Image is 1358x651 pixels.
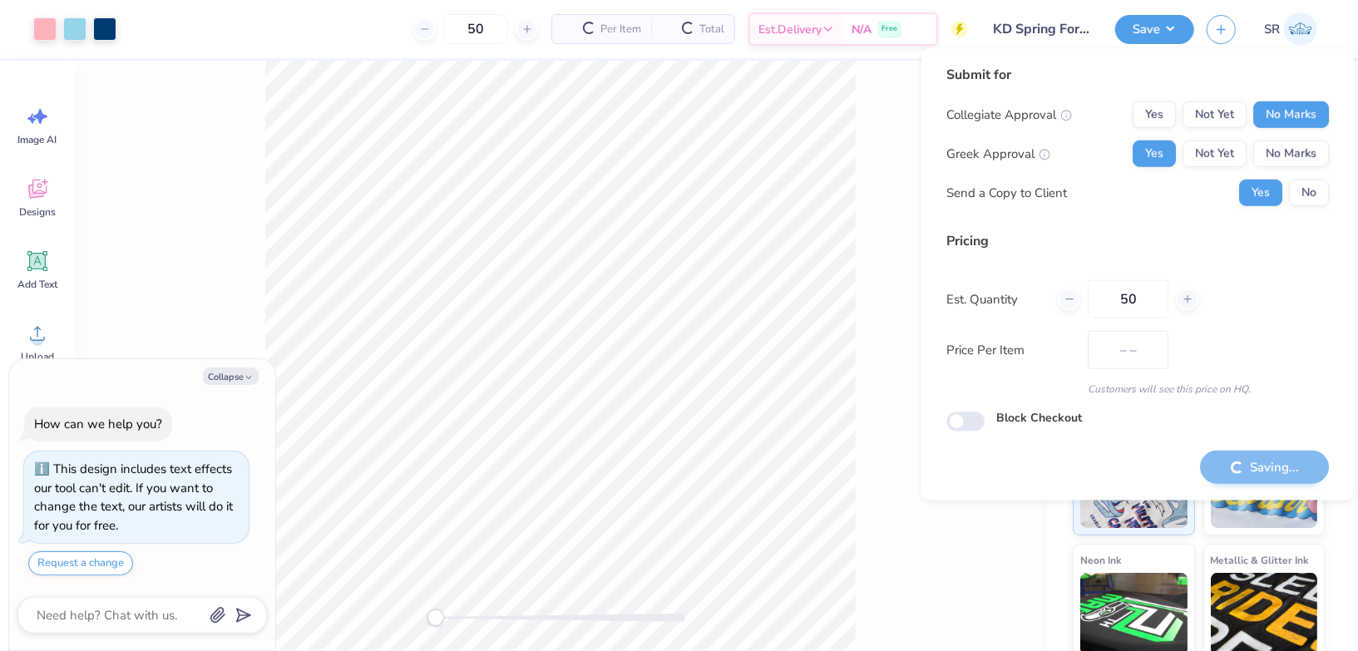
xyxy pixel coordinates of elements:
[1133,141,1176,167] button: Yes
[1257,12,1325,46] a: SR
[946,184,1067,203] div: Send a Copy to Client
[1115,15,1194,44] button: Save
[980,12,1103,46] input: Untitled Design
[946,382,1329,397] div: Customers will see this price on HQ.
[1253,101,1329,128] button: No Marks
[946,290,1045,309] label: Est. Quantity
[881,23,897,35] span: Free
[946,65,1329,85] div: Submit for
[699,21,724,38] span: Total
[758,21,822,38] span: Est. Delivery
[600,21,641,38] span: Per Item
[19,205,56,219] span: Designs
[443,14,508,44] input: – –
[1289,180,1329,206] button: No
[28,551,133,575] button: Request a change
[1284,12,1317,46] img: Srishti Rawat
[1183,101,1247,128] button: Not Yet
[1253,141,1329,167] button: No Marks
[996,409,1082,427] label: Block Checkout
[1133,101,1176,128] button: Yes
[946,145,1050,164] div: Greek Approval
[946,231,1329,251] div: Pricing
[17,278,57,291] span: Add Text
[1088,280,1168,318] input: – –
[203,367,259,385] button: Collapse
[34,461,233,534] div: This design includes text effects our tool can't edit. If you want to change the text, our artist...
[1239,180,1282,206] button: Yes
[21,350,54,363] span: Upload
[1183,141,1247,167] button: Not Yet
[1264,20,1280,39] span: SR
[34,416,162,432] div: How can we help you?
[946,341,1075,360] label: Price Per Item
[18,133,57,146] span: Image AI
[1211,551,1309,569] span: Metallic & Glitter Ink
[1080,551,1121,569] span: Neon Ink
[852,21,872,38] span: N/A
[946,106,1072,125] div: Collegiate Approval
[427,609,444,626] div: Accessibility label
